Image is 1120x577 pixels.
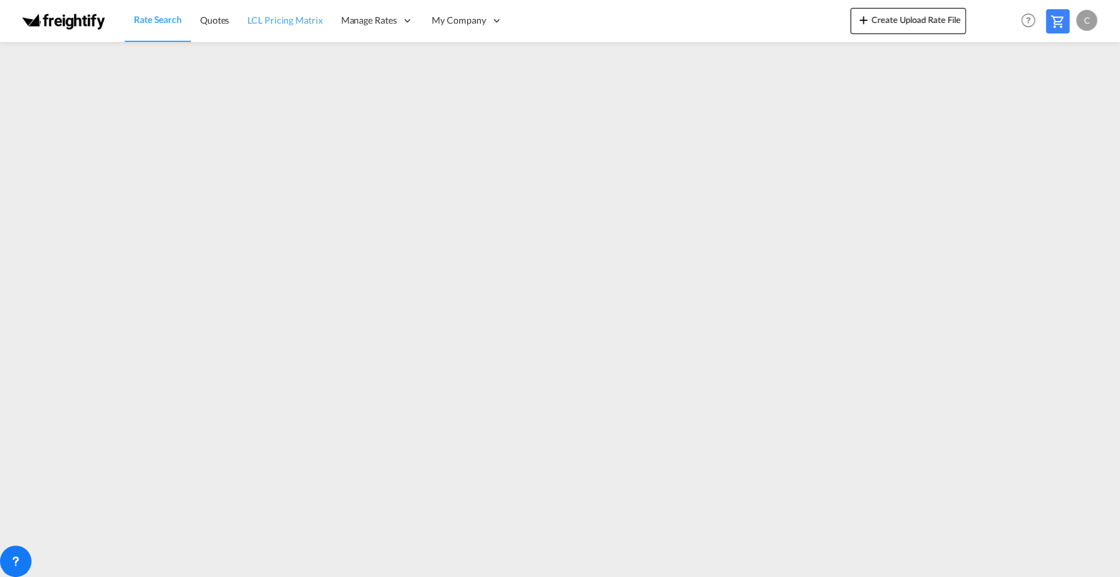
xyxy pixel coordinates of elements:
[200,14,229,26] span: Quotes
[20,6,108,35] img: 174eade0818d11f0a363573f706af363.png
[341,14,397,27] span: Manage Rates
[1017,9,1046,33] div: Help
[134,14,182,25] span: Rate Search
[1076,10,1097,31] div: C
[1017,9,1039,32] span: Help
[247,14,322,26] span: LCL Pricing Matrix
[856,12,871,28] md-icon: icon-plus 400-fg
[432,14,486,27] span: My Company
[850,8,966,34] button: icon-plus 400-fgCreate Upload Rate File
